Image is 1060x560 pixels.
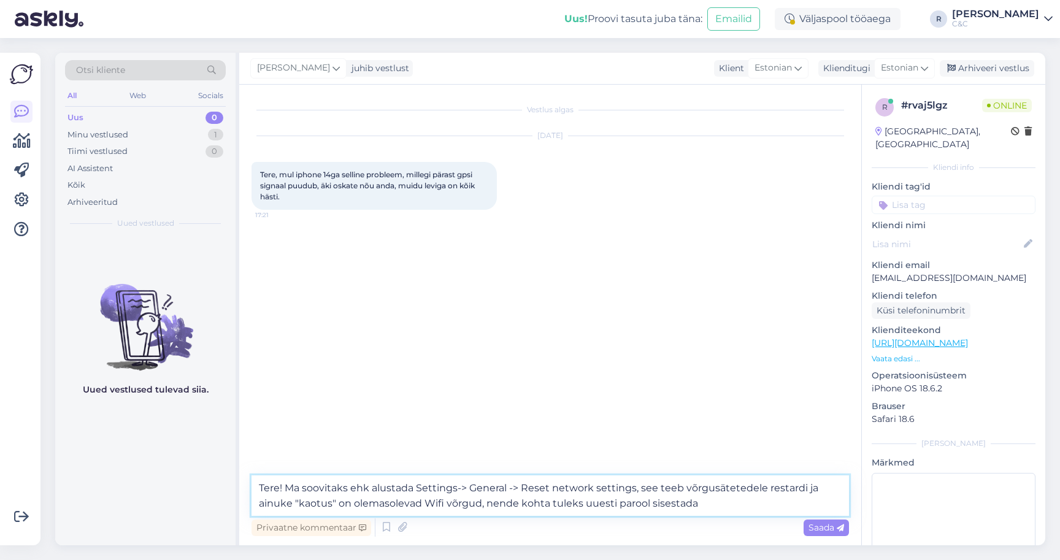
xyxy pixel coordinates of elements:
[252,475,849,516] textarea: Tere! Ma soovitaks ehk alustada Settings-> General -> Reset network settings, see teeb võrgusätet...
[257,61,330,75] span: [PERSON_NAME]
[55,262,236,372] img: No chats
[255,210,301,220] span: 17:21
[564,13,588,25] b: Uus!
[252,520,371,536] div: Privaatne kommentaar
[67,163,113,175] div: AI Assistent
[872,337,968,348] a: [URL][DOMAIN_NAME]
[940,60,1034,77] div: Arhiveeri vestlus
[714,62,744,75] div: Klient
[872,219,1035,232] p: Kliendi nimi
[872,259,1035,272] p: Kliendi email
[127,88,148,104] div: Web
[872,456,1035,469] p: Märkmed
[882,102,888,112] span: r
[872,324,1035,337] p: Klienditeekond
[67,196,118,209] div: Arhiveeritud
[952,9,1039,19] div: [PERSON_NAME]
[208,129,223,141] div: 1
[564,12,702,26] div: Proovi tasuta juba täna:
[872,162,1035,173] div: Kliendi info
[872,272,1035,285] p: [EMAIL_ADDRESS][DOMAIN_NAME]
[881,61,918,75] span: Estonian
[67,179,85,191] div: Kõik
[67,112,83,124] div: Uus
[901,98,982,113] div: # rvaj5lgz
[347,62,409,75] div: juhib vestlust
[755,61,792,75] span: Estonian
[76,64,125,77] span: Otsi kliente
[707,7,760,31] button: Emailid
[260,170,477,201] span: Tere, mul iphone 14ga selline probleem, millegi pärast gpsi signaal puudub, äki oskate nõu anda, ...
[982,99,1032,112] span: Online
[872,382,1035,395] p: iPhone OS 18.6.2
[872,353,1035,364] p: Vaata edasi ...
[808,522,844,533] span: Saada
[83,383,209,396] p: Uued vestlused tulevad siia.
[872,237,1021,251] input: Lisa nimi
[196,88,226,104] div: Socials
[205,112,223,124] div: 0
[65,88,79,104] div: All
[117,218,174,229] span: Uued vestlused
[872,369,1035,382] p: Operatsioonisüsteem
[10,63,33,86] img: Askly Logo
[872,290,1035,302] p: Kliendi telefon
[872,438,1035,449] div: [PERSON_NAME]
[875,125,1011,151] div: [GEOGRAPHIC_DATA], [GEOGRAPHIC_DATA]
[252,130,849,141] div: [DATE]
[872,413,1035,426] p: Safari 18.6
[872,400,1035,413] p: Brauser
[818,62,870,75] div: Klienditugi
[930,10,947,28] div: R
[67,145,128,158] div: Tiimi vestlused
[775,8,901,30] div: Väljaspool tööaega
[252,104,849,115] div: Vestlus algas
[872,180,1035,193] p: Kliendi tag'id
[952,19,1039,29] div: C&C
[67,129,128,141] div: Minu vestlused
[205,145,223,158] div: 0
[872,302,970,319] div: Küsi telefoninumbrit
[872,196,1035,214] input: Lisa tag
[952,9,1053,29] a: [PERSON_NAME]C&C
